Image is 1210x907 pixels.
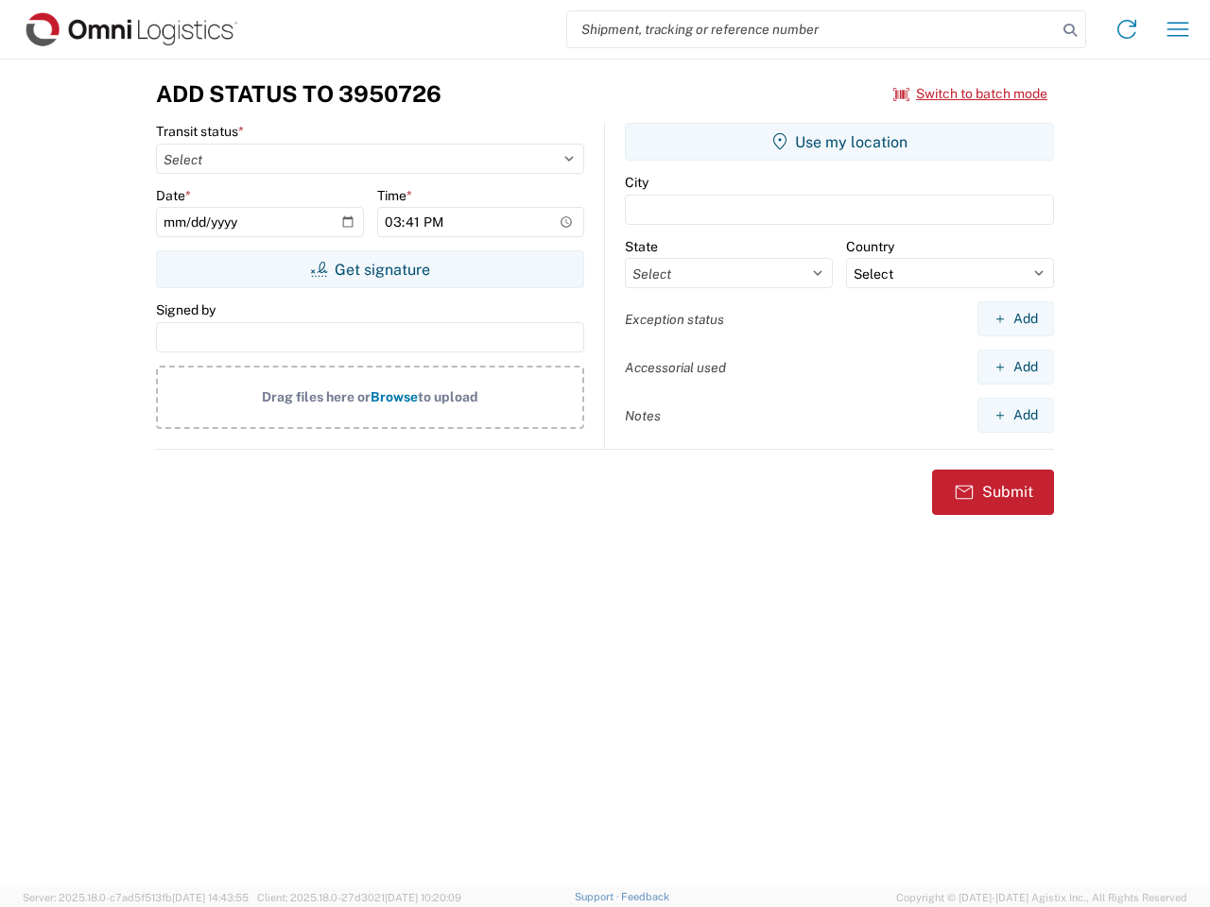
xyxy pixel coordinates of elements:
[156,250,584,288] button: Get signature
[172,892,249,903] span: [DATE] 14:43:55
[896,889,1187,906] span: Copyright © [DATE]-[DATE] Agistix Inc., All Rights Reserved
[262,389,371,404] span: Drag files here or
[977,301,1054,336] button: Add
[418,389,478,404] span: to upload
[385,892,461,903] span: [DATE] 10:20:09
[371,389,418,404] span: Browse
[625,238,658,255] label: State
[156,187,191,204] label: Date
[23,892,249,903] span: Server: 2025.18.0-c7ad5f513fb
[625,123,1054,161] button: Use my location
[567,11,1057,47] input: Shipment, tracking or reference number
[257,892,461,903] span: Client: 2025.18.0-27d3021
[893,78,1047,110] button: Switch to batch mode
[846,238,894,255] label: Country
[625,407,661,424] label: Notes
[977,398,1054,433] button: Add
[156,80,441,108] h3: Add Status to 3950726
[575,891,622,902] a: Support
[156,301,216,318] label: Signed by
[621,891,669,902] a: Feedback
[625,359,726,376] label: Accessorial used
[377,187,412,204] label: Time
[932,470,1054,515] button: Submit
[625,174,648,191] label: City
[156,123,244,140] label: Transit status
[977,350,1054,385] button: Add
[625,311,724,328] label: Exception status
